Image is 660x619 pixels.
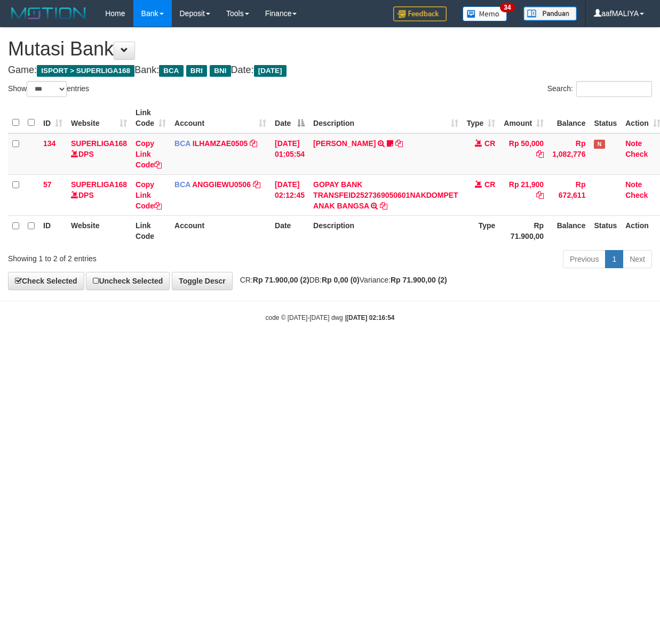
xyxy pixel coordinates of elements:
[313,139,376,148] a: [PERSON_NAME]
[67,133,131,175] td: DPS
[499,215,548,246] th: Rp 71.900,00
[235,276,447,284] span: CR: DB: Variance:
[8,5,89,21] img: MOTION_logo.png
[271,215,309,246] th: Date
[523,6,577,21] img: panduan.png
[309,103,463,133] th: Description: activate to sort column ascending
[548,174,590,215] td: Rp 672,611
[39,215,67,246] th: ID
[8,38,652,60] h1: Mutasi Bank
[271,133,309,175] td: [DATE] 01:05:54
[136,139,162,169] a: Copy Link Code
[548,133,590,175] td: Rp 1,082,776
[71,139,127,148] a: SUPERLIGA168
[192,180,251,189] a: ANGGIEWU0506
[67,174,131,215] td: DPS
[136,180,162,210] a: Copy Link Code
[67,103,131,133] th: Website: activate to sort column ascending
[174,180,190,189] span: BCA
[463,6,507,21] img: Button%20Memo.svg
[625,139,642,148] a: Note
[37,65,134,77] span: ISPORT > SUPERLIGA168
[625,150,648,158] a: Check
[380,202,387,210] a: Copy GOPAY BANK TRANSFEID2527369050601NAKDOMPET ANAK BANGSA to clipboard
[484,180,495,189] span: CR
[313,180,458,210] a: GOPAY BANK TRANSFEID2527369050601NAKDOMPET ANAK BANGSA
[43,180,52,189] span: 57
[39,103,67,133] th: ID: activate to sort column ascending
[8,249,267,264] div: Showing 1 to 2 of 2 entries
[27,81,67,97] select: Showentries
[170,103,271,133] th: Account: activate to sort column ascending
[499,174,548,215] td: Rp 21,900
[623,250,652,268] a: Next
[131,103,170,133] th: Link Code: activate to sort column ascending
[499,133,548,175] td: Rp 50,000
[395,139,403,148] a: Copy RAMADHAN MAULANA J to clipboard
[170,215,271,246] th: Account
[254,65,287,77] span: [DATE]
[8,272,84,290] a: Check Selected
[625,180,642,189] a: Note
[605,250,623,268] a: 1
[499,103,548,133] th: Amount: activate to sort column ascending
[548,215,590,246] th: Balance
[536,191,544,199] a: Copy Rp 21,900 to clipboard
[500,3,514,12] span: 34
[463,215,500,246] th: Type
[590,215,621,246] th: Status
[547,81,652,97] label: Search:
[210,65,230,77] span: BNI
[346,314,394,321] strong: [DATE] 02:16:54
[576,81,652,97] input: Search:
[391,276,447,284] strong: Rp 71.900,00 (2)
[271,174,309,215] td: [DATE] 02:12:45
[393,6,447,21] img: Feedback.jpg
[131,215,170,246] th: Link Code
[174,139,190,148] span: BCA
[43,139,55,148] span: 134
[484,139,495,148] span: CR
[590,103,621,133] th: Status
[71,180,127,189] a: SUPERLIGA168
[193,139,248,148] a: ILHAMZAE0505
[548,103,590,133] th: Balance
[271,103,309,133] th: Date: activate to sort column descending
[172,272,233,290] a: Toggle Descr
[625,191,648,199] a: Check
[186,65,207,77] span: BRI
[266,314,395,321] small: code © [DATE]-[DATE] dwg |
[563,250,606,268] a: Previous
[250,139,257,148] a: Copy ILHAMZAE0505 to clipboard
[322,276,360,284] strong: Rp 0,00 (0)
[86,272,170,290] a: Uncheck Selected
[8,65,652,76] h4: Game: Bank: Date:
[309,215,463,246] th: Description
[536,150,544,158] a: Copy Rp 50,000 to clipboard
[463,103,500,133] th: Type: activate to sort column ascending
[253,180,260,189] a: Copy ANGGIEWU0506 to clipboard
[8,81,89,97] label: Show entries
[159,65,183,77] span: BCA
[594,140,605,149] span: Has Note
[253,276,309,284] strong: Rp 71.900,00 (2)
[67,215,131,246] th: Website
